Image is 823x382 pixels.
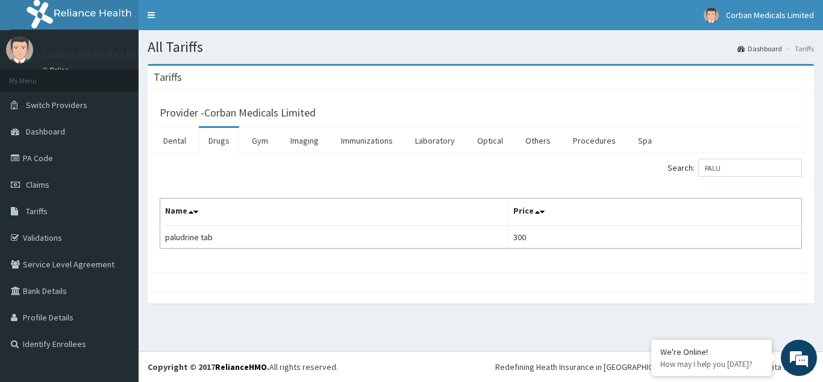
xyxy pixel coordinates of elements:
a: Gym [242,128,278,153]
span: Tariffs [26,206,48,217]
div: We're Online! [660,346,763,357]
div: Redefining Heath Insurance in [GEOGRAPHIC_DATA] using Telemedicine and Data Science! [495,361,814,373]
a: Imaging [281,128,328,153]
span: Dashboard [26,126,65,137]
a: Dental [154,128,196,153]
a: Laboratory [405,128,465,153]
h3: Tariffs [154,72,182,83]
h1: All Tariffs [148,39,814,55]
p: How may I help you today? [660,359,763,369]
a: RelianceHMO [215,361,267,372]
td: paludrine tab [160,226,509,249]
p: Corban Medicals Limited [42,49,156,60]
label: Search: [668,159,802,177]
a: Optical [468,128,513,153]
footer: All rights reserved. [139,351,823,382]
img: User Image [704,8,719,23]
span: Claims [26,179,49,190]
img: User Image [6,36,33,63]
td: 300 [508,226,801,249]
input: Search: [698,159,802,177]
a: Immunizations [331,128,402,153]
span: Corban Medicals Limited [726,10,814,21]
a: Others [516,128,560,153]
a: Procedures [563,128,625,153]
a: Dashboard [737,43,782,54]
a: Spa [628,128,662,153]
a: Drugs [199,128,239,153]
th: Price [508,199,801,226]
h3: Provider - Corban Medicals Limited [160,107,316,118]
a: Online [42,66,71,74]
strong: Copyright © 2017 . [148,361,269,372]
li: Tariffs [783,43,814,54]
th: Name [160,199,509,226]
span: Switch Providers [26,100,87,110]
